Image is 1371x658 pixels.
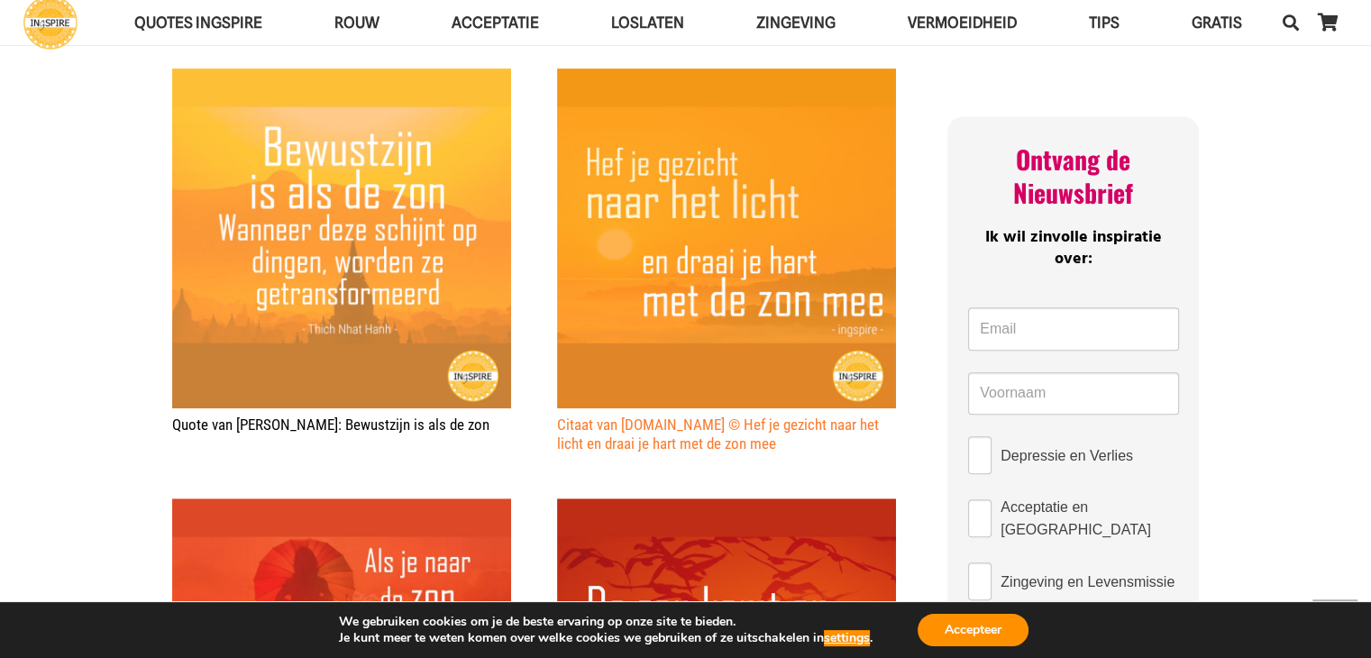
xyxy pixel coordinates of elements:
[968,562,992,600] input: Zingeving en Levensmissie
[557,416,879,452] a: Citaat van [DOMAIN_NAME] © Hef je gezicht naar het licht en draai je hart met de zon mee
[557,70,896,88] a: Citaat van Ingspire.nl © Hef je gezicht naar het licht en draai je hart met de zon mee
[611,14,684,32] span: Loslaten
[557,500,896,518] a: Mooie spreuk – De zon komt op en gaat onder maar nooit uit
[1013,141,1133,210] span: Ontvang de Nieuwsbrief
[172,70,511,88] a: Quote van Thich Nhat Hanh: Bewustzijn is als de zon
[339,630,873,646] p: Je kunt meer te weten komen over welke cookies we gebruiken of ze uitschakelen in .
[1089,14,1120,32] span: TIPS
[918,614,1028,646] button: Accepteer
[134,14,262,32] span: QUOTES INGSPIRE
[985,224,1162,271] span: Ik wil zinvolle inspiratie over:
[172,69,511,407] img: Citaat van spiritueel leider Thich Nhat Hanh: Bewustzijn is als de zon. Wanneer deze schijnt op d...
[339,614,873,630] p: We gebruiken cookies om je de beste ervaring op onze site te bieden.
[172,416,489,434] a: Quote van [PERSON_NAME]: Bewustzijn is als de zon
[1001,571,1174,593] span: Zingeving en Levensmissie
[1312,599,1357,644] a: Terug naar top
[968,372,1178,416] input: Voornaam
[756,14,836,32] span: Zingeving
[1001,496,1178,541] span: Acceptatie en [GEOGRAPHIC_DATA]
[334,14,379,32] span: ROUW
[968,499,992,537] input: Acceptatie en [GEOGRAPHIC_DATA]
[1001,444,1133,467] span: Depressie en Verlies
[172,500,511,518] a: Citaat – Als je naar de zon draait, dan valt de schaduw achter je
[908,14,1017,32] span: VERMOEIDHEID
[557,69,896,407] img: Mooie Quote: Hef je gezicht naar het licht en draai je hart met de zon mee - copyright citaat ww...
[968,307,1178,351] input: Email
[1192,14,1242,32] span: GRATIS
[452,14,539,32] span: Acceptatie
[968,436,992,474] input: Depressie en Verlies
[824,630,870,646] button: settings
